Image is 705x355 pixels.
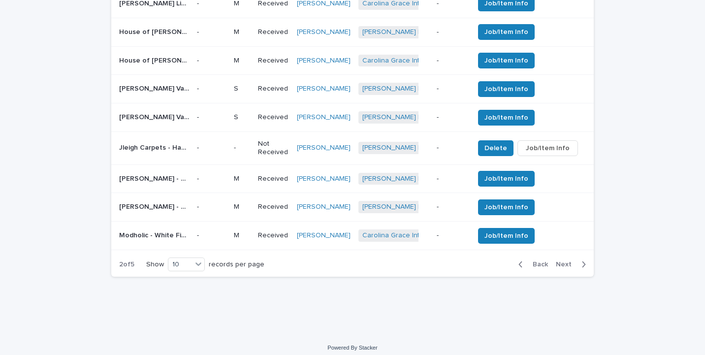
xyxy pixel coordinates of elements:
a: [PERSON_NAME] Interiors | Inbound Shipment | 23322 [362,175,532,183]
button: Job/Item Info [478,110,535,126]
a: [PERSON_NAME] [297,57,351,65]
p: Received [258,28,289,36]
p: Not Received [258,140,289,157]
a: Carolina Grace Interiors | Inbound Shipment | 23485 [362,231,526,240]
p: House of Harris - Cherry Blossom Wallpaper 180 yds (2 OF 2) | 77228 [119,55,191,65]
tr: Modholic - White Fiberglass Tulip Table 36in | 70983Modholic - White Fiberglass Tulip Table 36in ... [111,222,594,250]
a: [PERSON_NAME] [297,203,351,211]
button: Job/Item Info [478,199,535,215]
div: 10 [168,259,192,270]
p: records per page [209,260,264,269]
a: [PERSON_NAME] Interiors | Inbound Shipment | 23322 [362,85,532,93]
p: M [234,203,250,211]
a: [PERSON_NAME] Interiors | Inbound Shipment | 24630 [362,144,533,152]
p: Show [146,260,164,269]
p: House of Harris - Cherry Blossom Wallpaper 180 yds | 75855 [119,26,191,36]
p: Received [258,231,289,240]
p: - [197,203,226,211]
a: [PERSON_NAME] [297,113,351,122]
p: - [234,144,250,152]
p: - [197,28,226,36]
button: Job/Item Info [478,24,535,40]
button: Job/Item Info [478,81,535,97]
span: Job/Item Info [484,113,528,123]
span: Next [556,261,577,268]
p: - [197,175,226,183]
tr: [PERSON_NAME] - Chocolate Brown Velvet Swivel Chairs | 70557[PERSON_NAME] - Chocolate Brown Velve... [111,193,594,222]
tr: Jleigh Carpets - Haxel Cross Color Ivory Stria 7ft1in x 9 Rug and PAD | 75147Jleigh Carpets - Hax... [111,131,594,164]
tr: [PERSON_NAME] - Chocolate Brown Velvet Swivel Chairs | 70556[PERSON_NAME] - Chocolate Brown Velve... [111,164,594,193]
p: M [234,57,250,65]
p: M [234,28,250,36]
p: M [234,231,250,240]
button: Job/Item Info [478,53,535,68]
a: [PERSON_NAME] [297,175,351,183]
p: - [437,144,466,152]
p: Received [258,85,289,93]
button: Next [552,260,594,269]
p: Jleigh Carpets - Haxel Cross Color Ivory Stria 7ft1in x 9 Rug and PAD | 75147 [119,142,191,152]
tr: [PERSON_NAME] Valley - [GEOGRAPHIC_DATA] Table Lamps L1373-ASH and Shades | 70568[PERSON_NAME] Va... [111,103,594,132]
p: - [437,113,466,122]
tr: House of [PERSON_NAME] Blossom Wallpaper 180 yds (2 OF 2) | 77228House of [PERSON_NAME] Blossom W... [111,46,594,75]
p: - [437,203,466,211]
p: S [234,113,250,122]
p: - [197,85,226,93]
p: Hudson Valley - Malta Table Lamps L1373-ASH and Shades | 70568 [119,111,191,122]
tr: House of [PERSON_NAME] Blossom Wallpaper 180 yds | 75855House of [PERSON_NAME] Blossom Wallpaper ... [111,18,594,46]
span: Job/Item Info [484,56,528,65]
button: Job/Item Info [478,171,535,187]
button: Job/Item Info [517,140,578,156]
a: [PERSON_NAME] [297,85,351,93]
span: Delete [484,143,507,153]
a: Carolina Grace Interiors | Inbound Shipment | 25135 [362,57,524,65]
p: Received [258,203,289,211]
p: - [437,85,466,93]
a: [PERSON_NAME] Interiors | Inbound Shipment | 23322 [362,203,532,211]
span: Back [527,261,548,268]
p: S [234,85,250,93]
p: Joon Loloi - Chocolate Brown Velvet Swivel Chairs | 70557 [119,201,191,211]
p: - [437,175,466,183]
span: Job/Item Info [484,174,528,184]
p: Joon Loloi - Chocolate Brown Velvet Swivel Chairs | 70556 [119,173,191,183]
p: - [197,231,226,240]
a: Powered By Stacker [327,345,377,351]
a: [PERSON_NAME] [297,231,351,240]
p: - [437,28,466,36]
span: Job/Item Info [484,231,528,241]
button: Delete [478,140,513,156]
button: Job/Item Info [478,228,535,244]
p: Hudson Valley - Malta Table Lamps L1373-ASH and Shades | 70567 [119,83,191,93]
span: Job/Item Info [484,84,528,94]
span: Job/Item Info [526,143,570,153]
p: Modholic - White Fiberglass Tulip Table 36in | 70983 [119,229,191,240]
p: - [197,57,226,65]
p: Received [258,113,289,122]
span: Job/Item Info [484,27,528,37]
p: M [234,175,250,183]
p: Received [258,57,289,65]
span: Job/Item Info [484,202,528,212]
tr: [PERSON_NAME] Valley - [GEOGRAPHIC_DATA] Table Lamps L1373-ASH and Shades | 70567[PERSON_NAME] Va... [111,75,594,103]
p: - [437,231,466,240]
p: - [437,57,466,65]
a: [PERSON_NAME] [297,144,351,152]
a: [PERSON_NAME] Interiors | Inbound Shipment | 24828 [362,28,532,36]
p: Received [258,175,289,183]
button: Back [511,260,552,269]
p: - [197,113,226,122]
a: [PERSON_NAME] Interiors | Inbound Shipment | 23322 [362,113,532,122]
p: - [197,144,226,152]
p: 2 of 5 [111,253,142,277]
a: [PERSON_NAME] [297,28,351,36]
